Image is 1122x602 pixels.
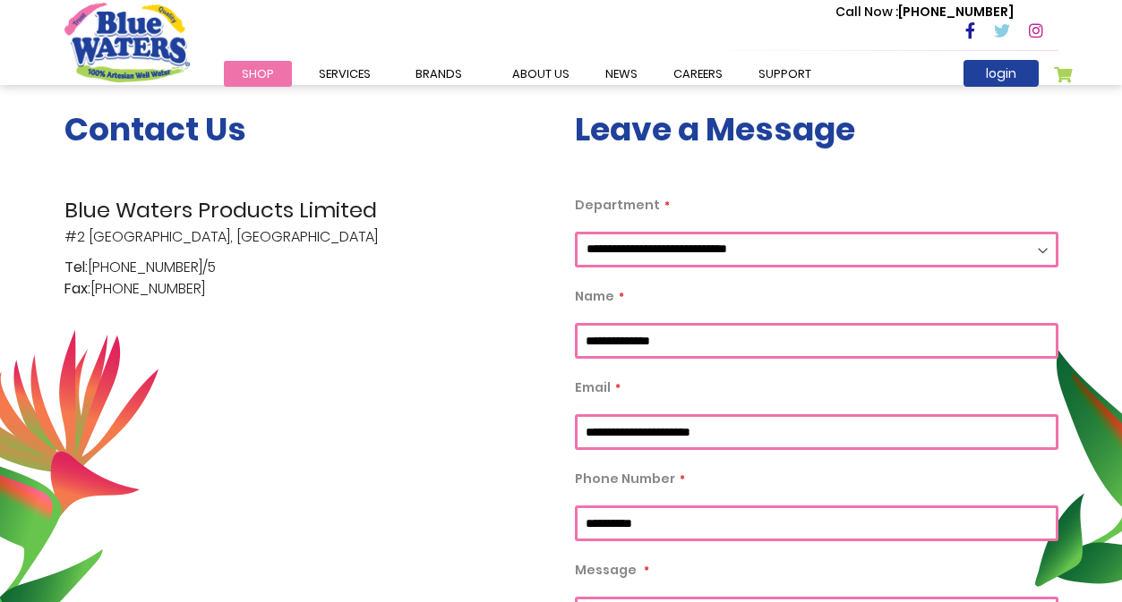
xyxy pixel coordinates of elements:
[741,61,829,87] a: support
[415,65,462,82] span: Brands
[64,194,548,248] p: #2 [GEOGRAPHIC_DATA], [GEOGRAPHIC_DATA]
[64,278,90,300] span: Fax:
[587,61,655,87] a: News
[575,470,675,488] span: Phone Number
[835,3,1014,21] p: [PHONE_NUMBER]
[835,3,898,21] span: Call Now :
[64,110,548,148] h3: Contact Us
[242,65,274,82] span: Shop
[575,196,660,214] span: Department
[494,61,587,87] a: about us
[64,194,548,226] span: Blue Waters Products Limited
[575,110,1058,148] h3: Leave a Message
[575,378,611,396] span: Email
[575,287,614,305] span: Name
[655,61,741,87] a: careers
[64,257,548,300] p: [PHONE_NUMBER]/5 [PHONE_NUMBER]
[64,257,88,278] span: Tel:
[64,3,190,81] a: store logo
[575,561,637,579] span: Message
[964,60,1039,87] a: login
[319,65,371,82] span: Services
